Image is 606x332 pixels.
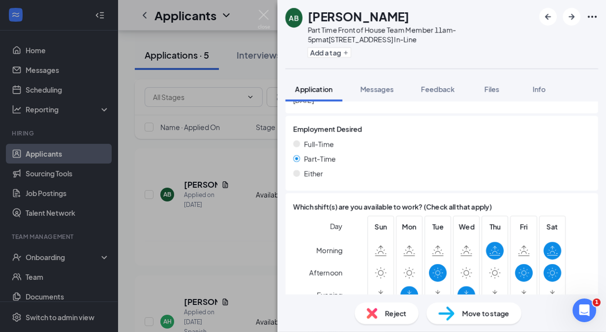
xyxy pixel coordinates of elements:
[421,85,454,94] span: Feedback
[586,11,598,23] svg: Ellipses
[573,299,596,322] iframe: Intercom live chat
[330,221,343,232] span: Day
[293,124,362,134] span: Employment Desired
[429,221,447,232] span: Tue
[533,85,546,94] span: Info
[544,221,561,232] span: Sat
[307,47,351,58] button: PlusAdd a tag
[486,221,504,232] span: Thu
[593,299,601,306] span: 1
[542,11,554,23] svg: ArrowLeftNew
[316,241,343,259] span: Morning
[539,8,557,26] button: ArrowLeftNew
[400,221,418,232] span: Mon
[485,85,499,94] span: Files
[372,221,390,232] span: Sun
[317,286,343,303] span: Evening
[304,168,323,179] span: Either
[307,25,534,44] div: Part Time Front of House Team Member 11am-5pm at [STREET_ADDRESS] In-Line
[563,8,580,26] button: ArrowRight
[295,85,333,94] span: Application
[385,308,407,319] span: Reject
[304,138,334,149] span: Full-Time
[307,8,409,25] h1: [PERSON_NAME]
[515,221,533,232] span: Fri
[309,264,343,281] span: Afternoon
[343,50,349,56] svg: Plus
[293,201,492,212] span: Which shift(s) are you available to work? (Check all that apply)
[289,13,299,23] div: AB
[304,153,336,164] span: Part-Time
[360,85,394,94] span: Messages
[462,308,510,319] span: Move to stage
[566,11,577,23] svg: ArrowRight
[457,221,475,232] span: Wed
